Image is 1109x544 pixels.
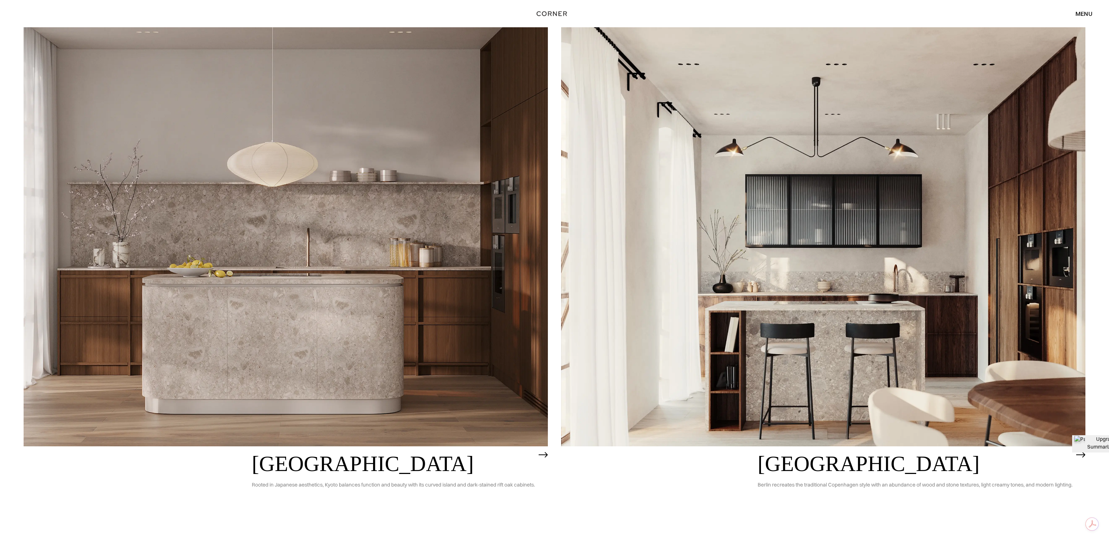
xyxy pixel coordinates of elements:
div: menu [1075,11,1092,17]
a: home [514,9,595,18]
p: Rooted in Japanese aesthetics, Kyoto balances function and beauty with its curved island and dark... [252,476,535,494]
div: menu [1068,7,1092,20]
h2: [GEOGRAPHIC_DATA] [758,452,1073,476]
p: Berlin recreates the traditional Copenhagen style with an abundance of wood and stone textures, l... [758,476,1073,494]
a: [GEOGRAPHIC_DATA]Berlin recreates the traditional Copenhagen style with an abundance of wood and ... [561,27,1085,540]
h2: [GEOGRAPHIC_DATA] [252,452,535,476]
a: [GEOGRAPHIC_DATA]Rooted in Japanese aesthetics, Kyoto balances function and beauty with its curve... [24,27,548,540]
button: Hide for 30 minutes [1089,435,1094,443]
